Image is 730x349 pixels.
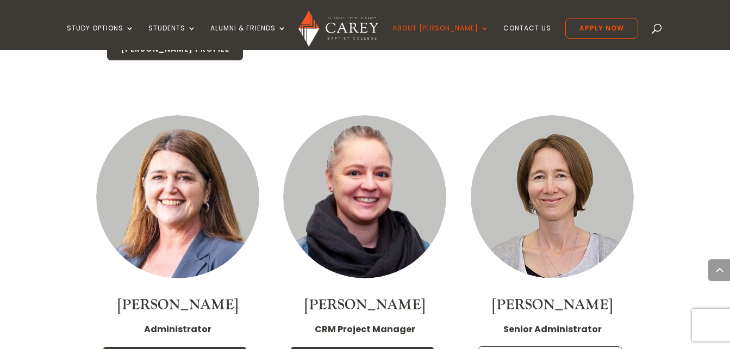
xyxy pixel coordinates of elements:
[503,323,602,335] strong: Senior Administrator
[210,24,286,50] a: Alumni & Friends
[565,18,638,39] a: Apply Now
[298,10,378,47] img: Carey Baptist College
[503,24,551,50] a: Contact Us
[144,323,211,335] strong: Administrator
[67,24,134,50] a: Study Options
[315,323,415,335] strong: CRM Project Manager
[492,296,613,314] a: [PERSON_NAME]
[392,24,489,50] a: About [PERSON_NAME]
[304,296,425,314] a: [PERSON_NAME]
[148,24,196,50] a: Students
[117,296,238,314] a: [PERSON_NAME]
[96,115,259,278] img: Julie Polglaze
